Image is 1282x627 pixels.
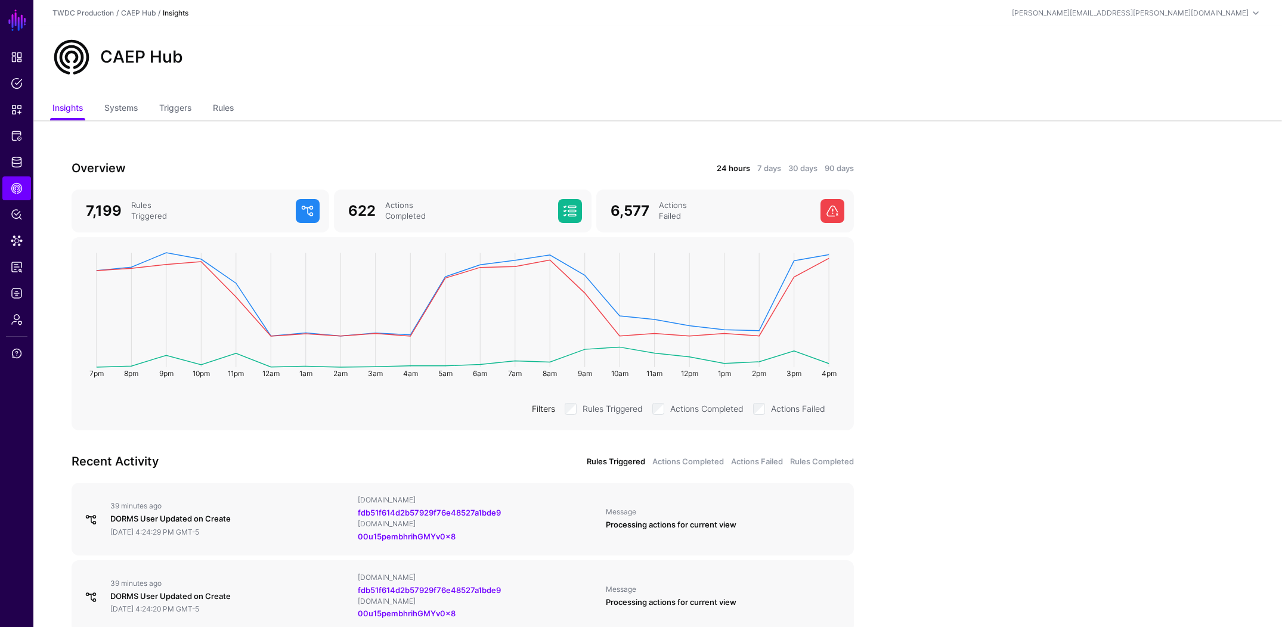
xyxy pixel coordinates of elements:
[731,456,783,468] a: Actions Failed
[752,369,766,378] text: 2pm
[52,8,114,17] a: TWDC Production
[110,501,348,511] div: 39 minutes ago
[11,51,23,63] span: Dashboard
[583,401,643,415] label: Rules Triggered
[611,202,649,219] span: 6,577
[228,369,244,378] text: 11pm
[262,369,280,378] text: 12am
[72,452,456,471] h3: Recent Activity
[786,369,801,378] text: 3pm
[348,202,376,219] span: 622
[403,369,418,378] text: 4am
[110,591,348,603] div: DORMS User Updated on Create
[2,124,31,148] a: Protected Systems
[788,163,817,175] a: 30 days
[358,609,456,618] a: 00u15pembhrihGMYv0x8
[611,369,628,378] text: 10am
[2,176,31,200] a: CAEP Hub
[333,369,348,378] text: 2am
[654,200,816,222] div: Actions Failed
[110,527,348,537] div: [DATE] 4:24:29 PM GMT-5
[606,507,844,517] div: Message
[606,585,844,594] div: Message
[606,597,844,609] div: Processing actions for current view
[358,495,596,505] div: [DOMAIN_NAME]
[771,401,825,415] label: Actions Failed
[159,98,191,120] a: Triggers
[670,401,744,415] label: Actions Completed
[718,369,731,378] text: 1pm
[2,45,31,69] a: Dashboard
[380,200,553,222] div: Actions Completed
[2,203,31,226] a: Policy Lens
[2,150,31,174] a: Identity Data Fabric
[11,235,23,247] span: Data Lens
[121,8,156,17] a: CAEP Hub
[126,200,291,222] div: Rules Triggered
[2,281,31,305] a: Logs
[110,579,348,588] div: 39 minutes ago
[7,7,27,33] a: SGNL
[508,369,522,378] text: 7am
[11,287,23,299] span: Logs
[163,8,188,17] strong: Insights
[543,369,557,378] text: 8am
[681,369,698,378] text: 12pm
[159,369,174,378] text: 9pm
[156,8,163,18] div: /
[2,98,31,122] a: Snippets
[193,369,210,378] text: 10pm
[213,98,234,120] a: Rules
[587,456,645,468] a: Rules Triggered
[11,104,23,116] span: Snippets
[11,182,23,194] span: CAEP Hub
[646,369,662,378] text: 11am
[790,456,854,468] a: Rules Completed
[2,72,31,95] a: Policies
[438,369,453,378] text: 5am
[110,604,348,614] div: [DATE] 4:24:20 PM GMT-5
[527,402,560,415] div: Filters
[11,261,23,273] span: Reports
[652,456,724,468] a: Actions Completed
[358,532,456,541] a: 00u15pembhrihGMYv0x8
[52,98,83,120] a: Insights
[89,369,104,378] text: 7pm
[124,369,138,378] text: 8pm
[2,255,31,279] a: Reports
[86,202,122,219] span: 7,199
[72,159,456,178] h3: Overview
[606,519,844,531] div: Processing actions for current view
[358,508,501,517] a: fdb51f614d2b57929f76e48527a1bde9
[114,8,121,18] div: /
[2,308,31,331] a: Admin
[11,77,23,89] span: Policies
[358,585,501,595] a: fdb51f614d2b57929f76e48527a1bde9
[11,130,23,142] span: Protected Systems
[358,597,596,606] div: [DOMAIN_NAME]
[358,519,596,529] div: [DOMAIN_NAME]
[358,573,596,582] div: [DOMAIN_NAME]
[825,163,854,175] a: 90 days
[757,163,781,175] a: 7 days
[822,369,837,378] text: 4pm
[11,156,23,168] span: Identity Data Fabric
[110,513,348,525] div: DORMS User Updated on Create
[2,229,31,253] a: Data Lens
[100,47,183,67] h2: CAEP Hub
[717,163,750,175] a: 24 hours
[299,369,312,378] text: 1am
[578,369,592,378] text: 9am
[11,347,23,359] span: Support
[1012,8,1249,18] div: [PERSON_NAME][EMAIL_ADDRESS][PERSON_NAME][DOMAIN_NAME]
[368,369,383,378] text: 3am
[104,98,138,120] a: Systems
[11,209,23,221] span: Policy Lens
[11,313,23,325] span: Admin
[473,369,487,378] text: 6am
